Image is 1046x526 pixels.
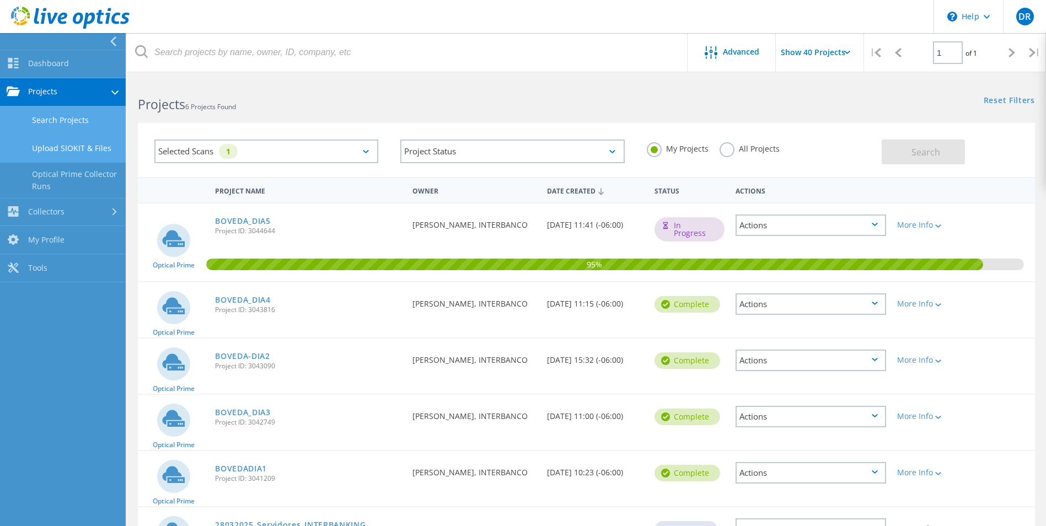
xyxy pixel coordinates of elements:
[215,228,401,234] span: Project ID: 3044644
[215,296,271,304] a: BOVEDA_DIA4
[541,451,649,487] div: [DATE] 10:23 (-06:00)
[138,95,185,113] b: Projects
[897,300,958,308] div: More Info
[185,102,236,111] span: 6 Projects Found
[541,395,649,431] div: [DATE] 11:00 (-06:00)
[407,339,541,375] div: [PERSON_NAME], INTERBANCO
[1018,12,1031,21] span: DR
[984,96,1035,106] a: Reset Filters
[541,339,649,375] div: [DATE] 15:32 (-06:00)
[215,419,401,426] span: Project ID: 3042749
[219,144,238,159] div: 1
[215,465,267,473] a: BOVEDADIA1
[154,139,378,163] div: Selected Scans
[153,498,195,504] span: Optical Prime
[1023,33,1046,72] div: |
[541,203,649,240] div: [DATE] 11:41 (-06:00)
[897,221,958,229] div: More Info
[897,412,958,420] div: More Info
[882,139,965,164] button: Search
[215,409,271,416] a: BOVEDA_DIA3
[947,12,957,22] svg: \n
[210,180,407,200] div: Project Name
[655,465,720,481] div: Complete
[730,180,892,200] div: Actions
[655,352,720,369] div: Complete
[153,262,195,269] span: Optical Prime
[736,293,886,315] div: Actions
[541,180,649,201] div: Date Created
[153,385,195,392] span: Optical Prime
[655,217,724,241] div: In Progress
[897,356,958,364] div: More Info
[647,142,709,153] label: My Projects
[911,146,940,158] span: Search
[153,442,195,448] span: Optical Prime
[153,329,195,336] span: Optical Prime
[400,139,624,163] div: Project Status
[897,469,958,476] div: More Info
[215,475,401,482] span: Project ID: 3041209
[541,282,649,319] div: [DATE] 11:15 (-06:00)
[215,352,270,360] a: BOVEDA-DIA2
[736,214,886,236] div: Actions
[655,409,720,425] div: Complete
[864,33,887,72] div: |
[736,462,886,484] div: Actions
[407,180,541,200] div: Owner
[407,451,541,487] div: [PERSON_NAME], INTERBANCO
[736,406,886,427] div: Actions
[407,203,541,240] div: [PERSON_NAME], INTERBANCO
[215,363,401,369] span: Project ID: 3043090
[649,180,729,200] div: Status
[720,142,780,153] label: All Projects
[736,350,886,371] div: Actions
[127,33,688,72] input: Search projects by name, owner, ID, company, etc
[206,259,983,269] span: 95%
[655,296,720,313] div: Complete
[407,395,541,431] div: [PERSON_NAME], INTERBANCO
[215,307,401,313] span: Project ID: 3043816
[11,23,130,31] a: Live Optics Dashboard
[407,282,541,319] div: [PERSON_NAME], INTERBANCO
[723,48,759,56] span: Advanced
[965,49,977,58] span: of 1
[215,217,271,225] a: BOVEDA_DIA5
